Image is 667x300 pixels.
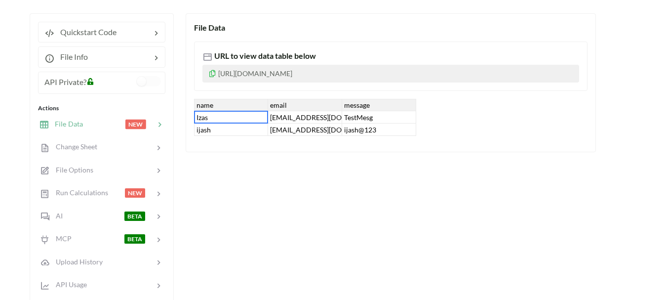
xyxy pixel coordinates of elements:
div: TestMesg [342,111,416,124]
div: ijash@123 [342,124,416,136]
span: AI [50,212,63,220]
span: Change Sheet [50,142,97,151]
span: Run Calculations [50,188,108,197]
span: File Options [50,166,93,174]
div: Izas [194,111,268,124]
div: name [194,99,268,111]
div: File Data [194,22,588,34]
span: URL to view data table below [212,51,316,60]
span: Upload History [50,257,103,266]
p: [URL][DOMAIN_NAME] [202,65,579,83]
span: BETA [124,212,145,221]
div: Actions [38,104,165,113]
div: ijash [194,124,268,136]
div: message [342,99,416,111]
span: API Usage [50,280,87,289]
div: email [268,99,342,111]
span: NEW [125,188,145,198]
span: File Data [49,120,83,128]
span: File Info [54,52,88,61]
div: [EMAIL_ADDRESS][DOMAIN_NAME] [268,111,342,124]
span: Quickstart Code [54,27,117,37]
div: [EMAIL_ADDRESS][DOMAIN_NAME] [268,124,342,136]
span: NEW [125,120,146,129]
span: MCP [50,234,72,243]
span: API Private? [44,77,86,86]
span: BETA [124,234,145,244]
